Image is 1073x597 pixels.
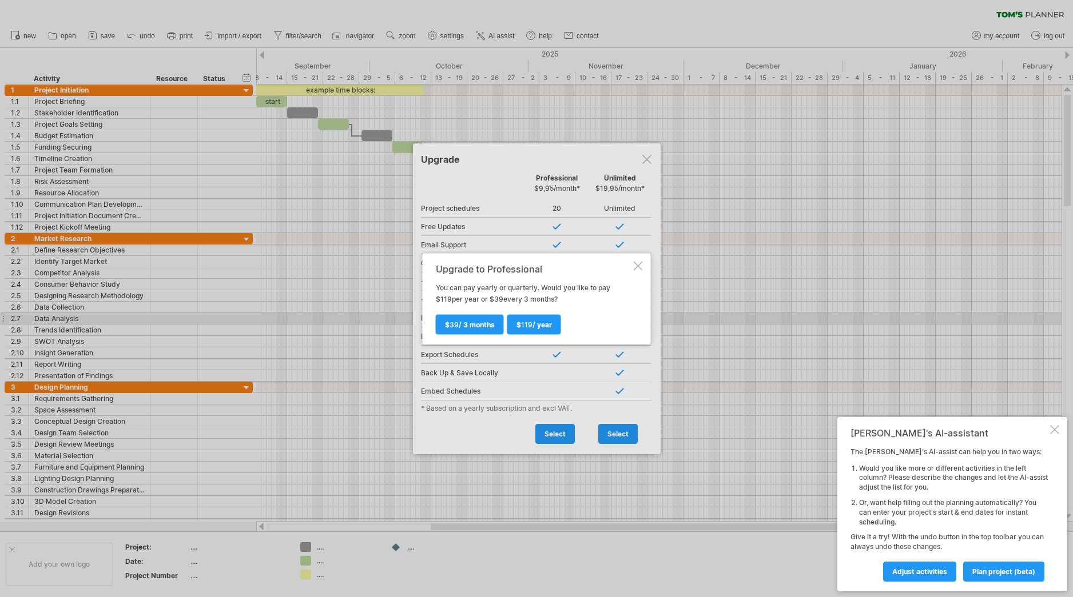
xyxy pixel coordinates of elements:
[972,567,1035,576] span: plan project (beta)
[516,320,552,328] span: $ / year
[436,263,631,334] div: You can pay yearly or quarterly. Would you like to pay $ per year or $ every 3 months?
[963,562,1044,582] a: plan project (beta)
[892,567,947,576] span: Adjust activities
[436,314,504,334] a: $39/ 3 months
[494,294,503,303] span: 39
[851,427,1048,439] div: [PERSON_NAME]'s AI-assistant
[521,320,532,328] span: 119
[859,464,1048,492] li: Would you like more or different activities in the left column? Please describe the changes and l...
[883,562,956,582] a: Adjust activities
[507,314,561,334] a: $119/ year
[436,263,631,274] div: Upgrade to Professional
[851,447,1048,581] div: The [PERSON_NAME]'s AI-assist can help you in two ways: Give it a try! With the undo button in th...
[445,320,495,328] span: $ / 3 months
[440,294,452,303] span: 119
[450,320,459,328] span: 39
[859,498,1048,527] li: Or, want help filling out the planning automatically? You can enter your project's start & end da...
